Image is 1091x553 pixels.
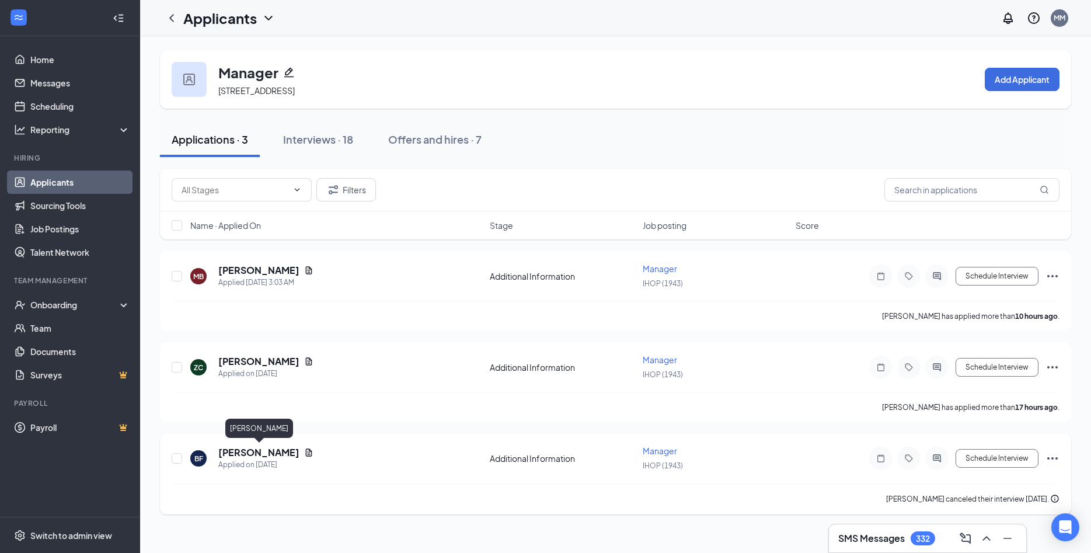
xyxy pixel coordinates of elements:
[643,370,683,379] span: IHOP (1943)
[262,11,276,25] svg: ChevronDown
[916,534,930,544] div: 332
[1050,494,1059,503] svg: Info
[930,272,944,281] svg: ActiveChat
[165,11,179,25] svg: ChevronLeft
[218,264,299,277] h5: [PERSON_NAME]
[14,124,26,135] svg: Analysis
[218,355,299,368] h5: [PERSON_NAME]
[388,132,482,147] div: Offers and hires · 7
[14,398,128,408] div: Payroll
[1045,269,1059,283] svg: Ellipses
[30,241,130,264] a: Talent Network
[304,448,313,457] svg: Document
[882,402,1059,412] p: [PERSON_NAME] has applied more than .
[30,48,130,71] a: Home
[30,317,130,340] a: Team
[30,171,130,194] a: Applicants
[14,153,128,163] div: Hiring
[113,12,124,24] svg: Collapse
[30,194,130,217] a: Sourcing Tools
[30,530,112,541] div: Switch to admin view
[490,220,513,231] span: Stage
[183,8,257,28] h1: Applicants
[194,454,203,464] div: BF
[316,178,376,201] button: Filter Filters
[218,85,295,96] span: [STREET_ADDRESS]
[884,178,1059,201] input: Search in applications
[902,454,916,463] svg: Tag
[838,532,905,545] h3: SMS Messages
[977,529,996,548] button: ChevronUp
[326,183,340,197] svg: Filter
[1040,185,1049,194] svg: MagnifyingGlass
[218,446,299,459] h5: [PERSON_NAME]
[796,220,819,231] span: Score
[930,363,944,372] svg: ActiveChat
[643,446,677,456] span: Manager
[1001,11,1015,25] svg: Notifications
[14,299,26,311] svg: UserCheck
[956,358,1038,377] button: Schedule Interview
[980,531,994,545] svg: ChevronUp
[956,529,975,548] button: ComposeMessage
[930,454,944,463] svg: ActiveChat
[490,270,636,282] div: Additional Information
[30,71,130,95] a: Messages
[304,266,313,275] svg: Document
[1015,403,1058,412] b: 17 hours ago
[283,132,353,147] div: Interviews · 18
[643,220,686,231] span: Job posting
[14,276,128,286] div: Team Management
[30,95,130,118] a: Scheduling
[902,363,916,372] svg: Tag
[643,461,683,470] span: IHOP (1943)
[1045,360,1059,374] svg: Ellipses
[1054,13,1065,23] div: MM
[218,277,313,288] div: Applied [DATE] 3:03 AM
[490,361,636,373] div: Additional Information
[172,132,248,147] div: Applications · 3
[30,340,130,363] a: Documents
[30,217,130,241] a: Job Postings
[30,299,120,311] div: Onboarding
[182,183,288,196] input: All Stages
[1001,531,1015,545] svg: Minimize
[218,459,313,471] div: Applied on [DATE]
[886,493,1059,505] div: [PERSON_NAME] canceled their interview [DATE].
[193,272,204,281] div: MB
[643,354,677,365] span: Manager
[874,363,888,372] svg: Note
[490,453,636,464] div: Additional Information
[643,263,677,274] span: Manager
[874,454,888,463] svg: Note
[14,530,26,541] svg: Settings
[956,449,1038,468] button: Schedule Interview
[1045,451,1059,465] svg: Ellipses
[183,74,195,85] img: user icon
[956,267,1038,286] button: Schedule Interview
[902,272,916,281] svg: Tag
[643,279,683,288] span: IHOP (1943)
[292,185,302,194] svg: ChevronDown
[218,62,278,82] h3: Manager
[283,67,295,78] svg: Pencil
[1015,312,1058,321] b: 10 hours ago
[998,529,1017,548] button: Minimize
[1051,513,1079,541] div: Open Intercom Messenger
[225,419,293,438] div: [PERSON_NAME]
[30,416,130,439] a: PayrollCrown
[30,124,131,135] div: Reporting
[13,12,25,23] svg: WorkstreamLogo
[958,531,973,545] svg: ComposeMessage
[30,363,130,387] a: SurveysCrown
[190,220,261,231] span: Name · Applied On
[194,363,203,373] div: ZC
[304,357,313,366] svg: Document
[218,368,313,380] div: Applied on [DATE]
[985,68,1059,91] button: Add Applicant
[882,311,1059,321] p: [PERSON_NAME] has applied more than .
[1027,11,1041,25] svg: QuestionInfo
[874,272,888,281] svg: Note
